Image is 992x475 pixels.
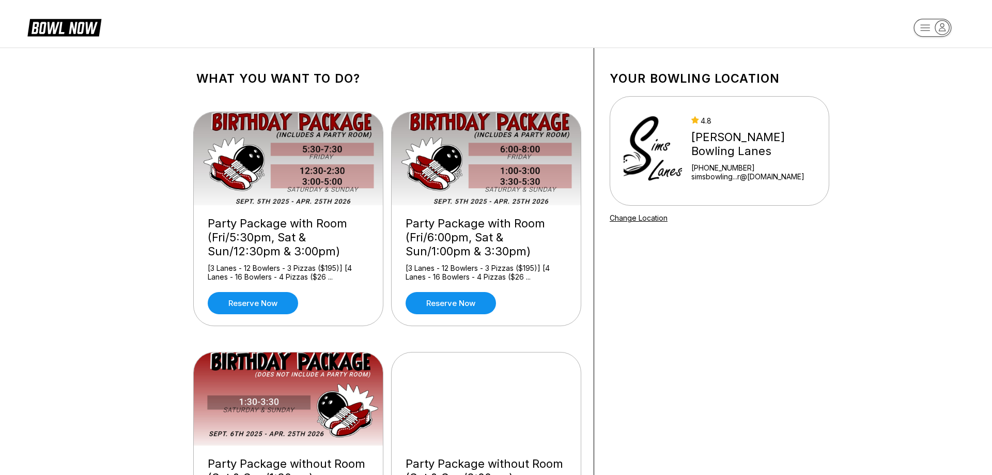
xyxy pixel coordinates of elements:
div: [3 Lanes - 12 Bowlers - 3 Pizzas ($195)] [4 Lanes - 16 Bowlers - 4 Pizzas ($26 ... [208,264,369,282]
img: Party Package with Room (Fri/5:30pm, Sat & Sun/12:30pm & 3:00pm) [194,112,384,205]
img: Party Package with Room (Fri/6:00pm, Sat & Sun/1:00pm & 3:30pm) [392,112,582,205]
div: Party Package with Room (Fri/6:00pm, Sat & Sun/1:00pm & 3:30pm) [406,217,567,258]
a: Change Location [610,213,668,222]
a: Reserve now [406,292,496,314]
a: Reserve now [208,292,298,314]
h1: Your bowling location [610,71,829,86]
div: [PERSON_NAME] Bowling Lanes [691,130,824,158]
div: Party Package with Room (Fri/5:30pm, Sat & Sun/12:30pm & 3:00pm) [208,217,369,258]
img: Party Package without Room (Sat & Sun/2:00pm) [392,353,582,446]
a: simsbowling...r@[DOMAIN_NAME] [691,172,824,181]
img: Sims Bowling Lanes [624,112,682,190]
div: [PHONE_NUMBER] [691,163,824,172]
div: 4.8 [691,116,824,125]
h1: What you want to do? [196,71,578,86]
img: Party Package without Room (Sat & Sun/1:30pm) [194,353,384,446]
div: [3 Lanes - 12 Bowlers - 3 Pizzas ($195)] [4 Lanes - 16 Bowlers - 4 Pizzas ($26 ... [406,264,567,282]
